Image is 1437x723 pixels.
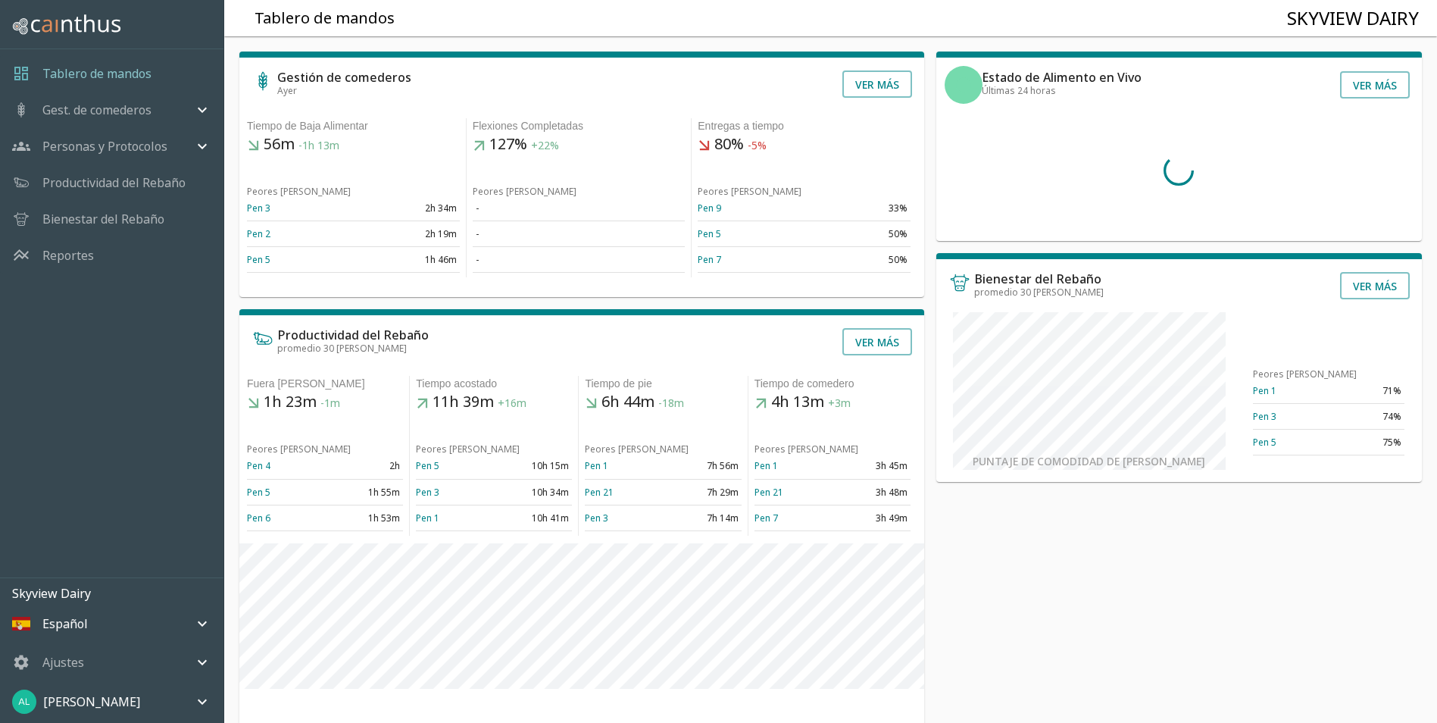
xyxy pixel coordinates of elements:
[804,247,911,273] td: 50%
[974,286,1104,299] span: promedio 30 [PERSON_NAME]
[973,453,1205,470] h6: Puntaje de comodidad de [PERSON_NAME]
[1253,384,1276,397] a: Pen 1
[473,221,686,247] td: -
[585,443,689,455] span: Peores [PERSON_NAME]
[585,392,741,413] h5: 6h 44m
[748,139,767,153] span: -5%
[664,505,742,531] td: 7h 14m
[416,486,439,499] a: Pen 3
[473,118,686,134] div: Flexiones Completadas
[982,71,1142,83] h6: Estado de Alimento en Vivo
[664,453,742,479] td: 7h 56m
[42,615,88,633] p: Español
[325,479,403,505] td: 1h 55m
[804,196,911,221] td: 33%
[842,328,912,355] button: Ver más
[353,196,459,221] td: 2h 34m
[247,185,351,198] span: Peores [PERSON_NAME]
[247,459,270,472] a: Pen 4
[1329,404,1404,430] td: 74%
[473,134,686,155] h5: 127%
[804,221,911,247] td: 50%
[494,505,572,531] td: 10h 41m
[43,693,140,711] p: [PERSON_NAME]
[974,273,1104,285] h6: Bienestar del Rebaño
[494,453,572,479] td: 10h 15m
[473,247,686,273] td: -
[247,486,270,499] a: Pen 5
[247,118,460,134] div: Tiempo de Baja Alimentar
[277,342,407,355] span: promedio 30 [PERSON_NAME]
[42,101,152,119] p: Gest. de comederos
[42,653,84,671] p: Ajustes
[320,396,340,411] span: -1m
[585,376,741,392] div: Tiempo de pie
[1287,7,1419,30] h4: Skyview Dairy
[298,139,339,153] span: -1h 13m
[247,392,403,413] h5: 1h 23m
[754,392,911,413] h5: 4h 13m
[698,202,721,214] a: Pen 9
[353,221,459,247] td: 2h 19m
[1253,436,1276,449] a: Pen 5
[498,396,526,411] span: +16m
[1340,71,1410,99] button: Ver más
[585,486,614,499] a: Pen 21
[982,84,1056,97] span: Últimas 24 horas
[247,134,460,155] h5: 56m
[416,392,572,413] h5: 11h 39m
[416,512,439,524] a: Pen 1
[1329,430,1404,455] td: 75%
[12,690,36,714] img: 44e0c0982e0157911c4f20c2b3bd867d
[247,227,270,240] a: Pen 2
[698,134,911,155] h5: 80%
[828,396,851,411] span: +3m
[42,210,164,228] a: Bienestar del Rebaño
[42,64,152,83] a: Tablero de mandos
[247,443,351,455] span: Peores [PERSON_NAME]
[698,227,721,240] a: Pen 5
[1340,272,1410,299] button: Ver más
[833,505,911,531] td: 3h 49m
[754,376,911,392] div: Tiempo de comedero
[1253,410,1276,423] a: Pen 3
[247,202,270,214] a: Pen 3
[277,329,429,341] h6: Productividad del Rebaño
[698,118,911,134] div: Entregas a tiempo
[658,396,684,411] span: -18m
[473,196,686,221] td: -
[754,512,778,524] a: Pen 7
[255,8,395,29] h5: Tablero de mandos
[842,70,912,98] button: Ver más
[42,246,94,264] a: Reportes
[531,139,559,153] span: +22%
[247,376,403,392] div: Fuera [PERSON_NAME]
[473,185,576,198] span: Peores [PERSON_NAME]
[833,453,911,479] td: 3h 45m
[664,479,742,505] td: 7h 29m
[416,443,520,455] span: Peores [PERSON_NAME]
[277,84,297,97] span: Ayer
[754,443,858,455] span: Peores [PERSON_NAME]
[698,185,801,198] span: Peores [PERSON_NAME]
[585,512,608,524] a: Pen 3
[416,376,572,392] div: Tiempo acostado
[494,479,572,505] td: 10h 34m
[12,584,223,602] p: Skyview Dairy
[247,512,270,524] a: Pen 6
[698,253,721,266] a: Pen 7
[325,453,403,479] td: 2h
[585,459,608,472] a: Pen 1
[353,247,459,273] td: 1h 46m
[247,253,270,266] a: Pen 5
[754,486,783,499] a: Pen 21
[42,174,186,192] a: Productividad del Rebaño
[416,459,439,472] a: Pen 5
[42,137,167,155] p: Personas y Protocolos
[1329,378,1404,404] td: 71%
[833,479,911,505] td: 3h 48m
